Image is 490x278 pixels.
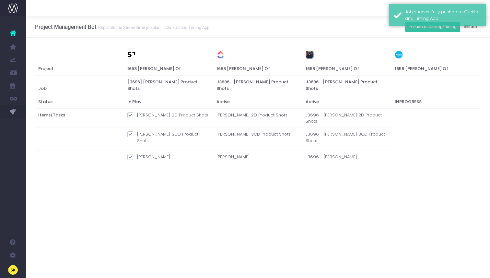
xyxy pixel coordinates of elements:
[391,95,481,108] th: INPROGRESS
[306,66,359,72] span: 1658 [PERSON_NAME] Of
[214,108,303,128] td: [PERSON_NAME] 2D Product Shots
[127,154,170,160] label: [PERSON_NAME]
[127,66,181,72] span: 1658 [PERSON_NAME] Of
[216,51,225,59] img: clickup-color.png
[306,51,314,59] img: timing-color.png
[124,95,214,108] th: In Play
[306,79,388,91] span: J3696 - [PERSON_NAME] Product Shots
[214,95,303,108] th: Active
[127,51,135,59] img: streamtime_fav.png
[395,51,403,59] img: xero-color.png
[216,66,270,72] span: 1658 [PERSON_NAME] Of
[35,95,124,108] th: Status
[216,79,299,91] span: J3696 - [PERSON_NAME] Product Shots
[127,131,210,144] label: [PERSON_NAME] 3CD Product Shots
[460,22,481,32] button: Back
[127,79,210,91] span: [3696] [PERSON_NAME] Product Shots
[302,128,391,151] td: J3696 - [PERSON_NAME] 3CD Product Shots
[127,112,208,118] label: [PERSON_NAME] 2D Product Shots
[97,24,210,30] small: Replicate the Streamtime job plan in ClickUp and Timing App.
[405,20,481,33] div: Small button group
[35,108,124,128] th: Items/Tasks
[35,62,124,75] th: Project
[214,150,303,166] td: [PERSON_NAME]
[405,22,460,32] button: Push to ClickUp/Timing
[35,24,210,30] h3: Project Management Bot
[395,66,448,72] span: 1658 [PERSON_NAME] Of
[214,128,303,151] td: [PERSON_NAME] 3CD Product Shots
[302,108,391,128] td: J3696 - [PERSON_NAME] 2D Product Shots
[8,265,18,275] img: images/default_profile_image.png
[405,9,481,21] div: Job successfully pushed to ClickUp and Timing App!
[35,75,124,95] th: Job
[302,95,391,108] th: Active
[302,150,391,166] td: J3696 - [PERSON_NAME]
